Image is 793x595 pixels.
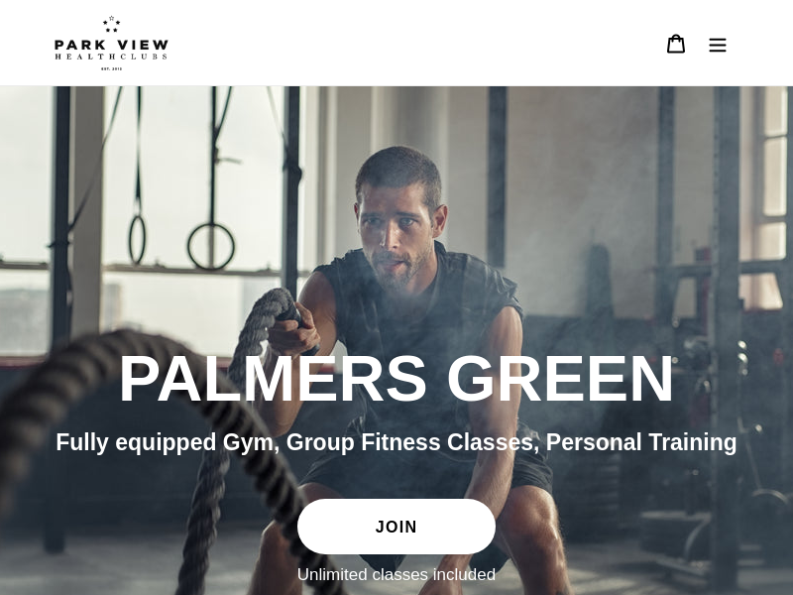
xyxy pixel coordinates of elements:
[56,429,737,455] span: Fully equipped Gym, Group Fitness Classes, Personal Training
[55,15,169,70] img: Park view health clubs is a gym near you.
[297,499,496,554] a: JOIN
[697,21,738,64] button: Menu
[55,340,738,417] h2: PALMERS GREEN
[297,564,496,586] label: Unlimited classes included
